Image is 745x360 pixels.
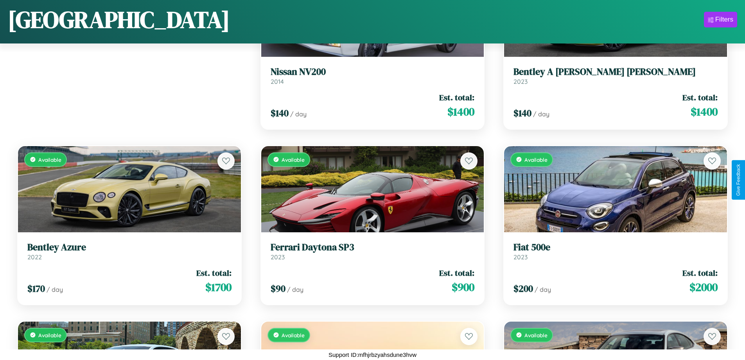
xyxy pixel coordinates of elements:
[271,78,284,85] span: 2014
[513,253,528,261] span: 2023
[271,242,475,253] h3: Ferrari Daytona SP3
[271,66,475,78] h3: Nissan NV200
[689,279,718,295] span: $ 2000
[715,16,733,24] div: Filters
[290,110,307,118] span: / day
[27,242,232,261] a: Bentley Azure2022
[271,66,475,85] a: Nissan NV2002014
[196,267,232,279] span: Est. total:
[205,279,232,295] span: $ 1700
[271,253,285,261] span: 2023
[271,282,285,295] span: $ 90
[513,66,718,78] h3: Bentley A [PERSON_NAME] [PERSON_NAME]
[47,286,63,293] span: / day
[513,242,718,261] a: Fiat 500e2023
[27,282,45,295] span: $ 170
[38,156,61,163] span: Available
[271,242,475,261] a: Ferrari Daytona SP32023
[452,279,474,295] span: $ 900
[513,242,718,253] h3: Fiat 500e
[8,4,230,36] h1: [GEOGRAPHIC_DATA]
[513,282,533,295] span: $ 200
[513,78,528,85] span: 2023
[271,107,289,119] span: $ 140
[682,267,718,279] span: Est. total:
[513,107,531,119] span: $ 140
[27,253,42,261] span: 2022
[329,349,416,360] p: Support ID: mfhjrbzyahsdune3hvw
[533,110,549,118] span: / day
[38,332,61,338] span: Available
[704,12,737,27] button: Filters
[439,92,474,103] span: Est. total:
[736,164,741,196] div: Give Feedback
[524,332,548,338] span: Available
[439,267,474,279] span: Est. total:
[535,286,551,293] span: / day
[682,92,718,103] span: Est. total:
[282,332,305,338] span: Available
[287,286,303,293] span: / day
[282,156,305,163] span: Available
[691,104,718,119] span: $ 1400
[513,66,718,85] a: Bentley A [PERSON_NAME] [PERSON_NAME]2023
[27,242,232,253] h3: Bentley Azure
[447,104,474,119] span: $ 1400
[524,156,548,163] span: Available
